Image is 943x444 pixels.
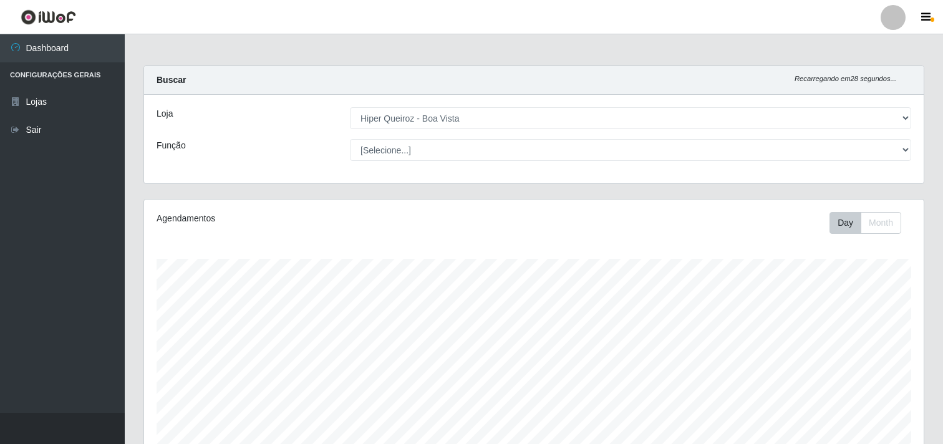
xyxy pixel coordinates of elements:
button: Day [829,212,861,234]
label: Função [157,139,186,152]
div: Toolbar with button groups [829,212,911,234]
button: Month [861,212,901,234]
label: Loja [157,107,173,120]
strong: Buscar [157,75,186,85]
div: First group [829,212,901,234]
img: CoreUI Logo [21,9,76,25]
div: Agendamentos [157,212,460,225]
i: Recarregando em 28 segundos... [795,75,896,82]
